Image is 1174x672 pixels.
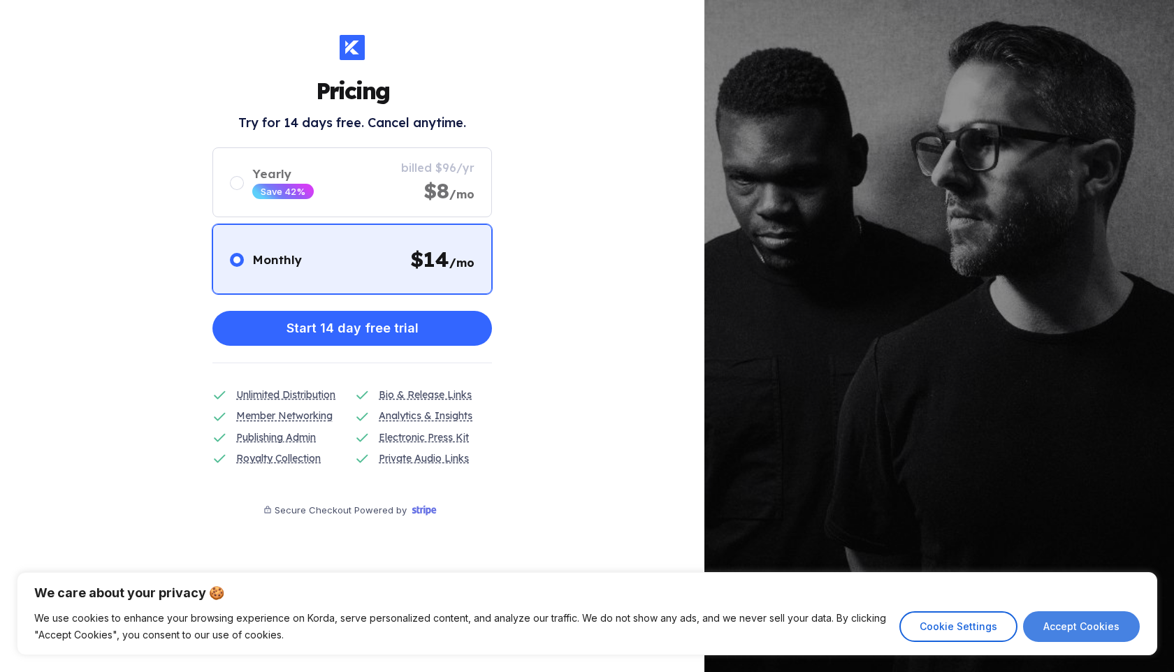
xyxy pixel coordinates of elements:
[449,187,474,201] span: /mo
[379,387,472,402] div: Bio & Release Links
[316,77,389,105] h1: Pricing
[236,387,335,402] div: Unlimited Distribution
[423,177,474,204] div: $8
[236,451,321,466] div: Royalty Collection
[401,161,474,175] div: billed $96/yr
[1023,611,1140,642] button: Accept Cookies
[34,610,889,643] p: We use cookies to enhance your browsing experience on Korda, serve personalized content, and anal...
[261,186,305,197] div: Save 42%
[379,408,472,423] div: Analytics & Insights
[236,430,316,445] div: Publishing Admin
[410,246,474,272] div: $ 14
[899,611,1017,642] button: Cookie Settings
[379,451,469,466] div: Private Audio Links
[212,311,492,346] button: Start 14 day free trial
[449,256,474,270] span: /mo
[252,166,314,181] div: Yearly
[252,252,302,267] div: Monthly
[287,314,419,342] div: Start 14 day free trial
[379,430,469,445] div: Electronic Press Kit
[275,504,407,516] div: Secure Checkout Powered by
[236,408,333,423] div: Member Networking
[238,115,466,131] h2: Try for 14 days free. Cancel anytime.
[34,585,1140,601] p: We care about your privacy 🍪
